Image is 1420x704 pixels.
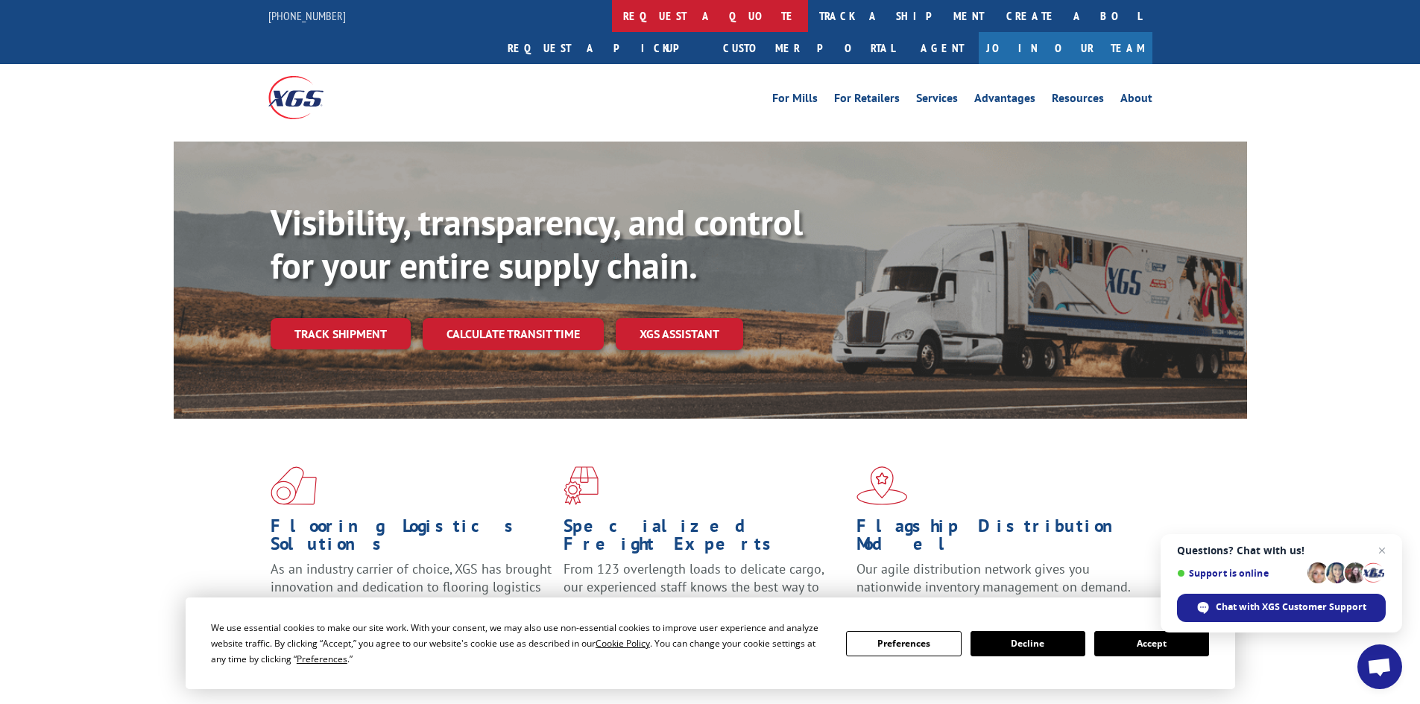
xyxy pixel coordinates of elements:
a: Join Our Team [979,32,1152,64]
span: Chat with XGS Customer Support [1216,600,1366,614]
a: Advantages [974,92,1035,109]
a: XGS ASSISTANT [616,318,743,350]
span: Cookie Policy [596,637,650,650]
img: xgs-icon-focused-on-flooring-red [564,466,599,505]
span: Close chat [1373,542,1391,559]
div: Cookie Consent Prompt [186,597,1235,689]
h1: Specialized Freight Experts [564,517,845,560]
span: As an industry carrier of choice, XGS has brought innovation and dedication to flooring logistics... [271,560,552,613]
a: About [1120,92,1152,109]
span: Support is online [1177,568,1302,579]
button: Accept [1094,631,1209,656]
a: For Retailers [834,92,900,109]
a: [PHONE_NUMBER] [268,8,346,23]
a: Request a pickup [496,32,712,64]
img: xgs-icon-flagship-distribution-model-red [856,466,908,505]
b: Visibility, transparency, and control for your entire supply chain. [271,199,803,288]
h1: Flagship Distribution Model [856,517,1138,560]
span: Questions? Chat with us! [1177,545,1386,556]
a: Agent [906,32,979,64]
h1: Flooring Logistics Solutions [271,517,552,560]
a: Resources [1052,92,1104,109]
span: Preferences [297,653,347,665]
p: From 123 overlength loads to delicate cargo, our experienced staff knows the best way to move you... [564,560,845,627]
div: Open chat [1357,644,1402,689]
a: Customer Portal [712,32,906,64]
img: xgs-icon-total-supply-chain-intelligence-red [271,466,317,505]
a: Calculate transit time [423,318,604,350]
a: For Mills [772,92,818,109]
a: Services [916,92,958,109]
div: Chat with XGS Customer Support [1177,594,1386,622]
a: Track shipment [271,318,411,349]
span: Our agile distribution network gives you nationwide inventory management on demand. [856,560,1131,595]
button: Decline [971,631,1085,656]
button: Preferences [846,631,961,656]
div: We use essential cookies to make our site work. With your consent, we may also use non-essential ... [211,620,828,667]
